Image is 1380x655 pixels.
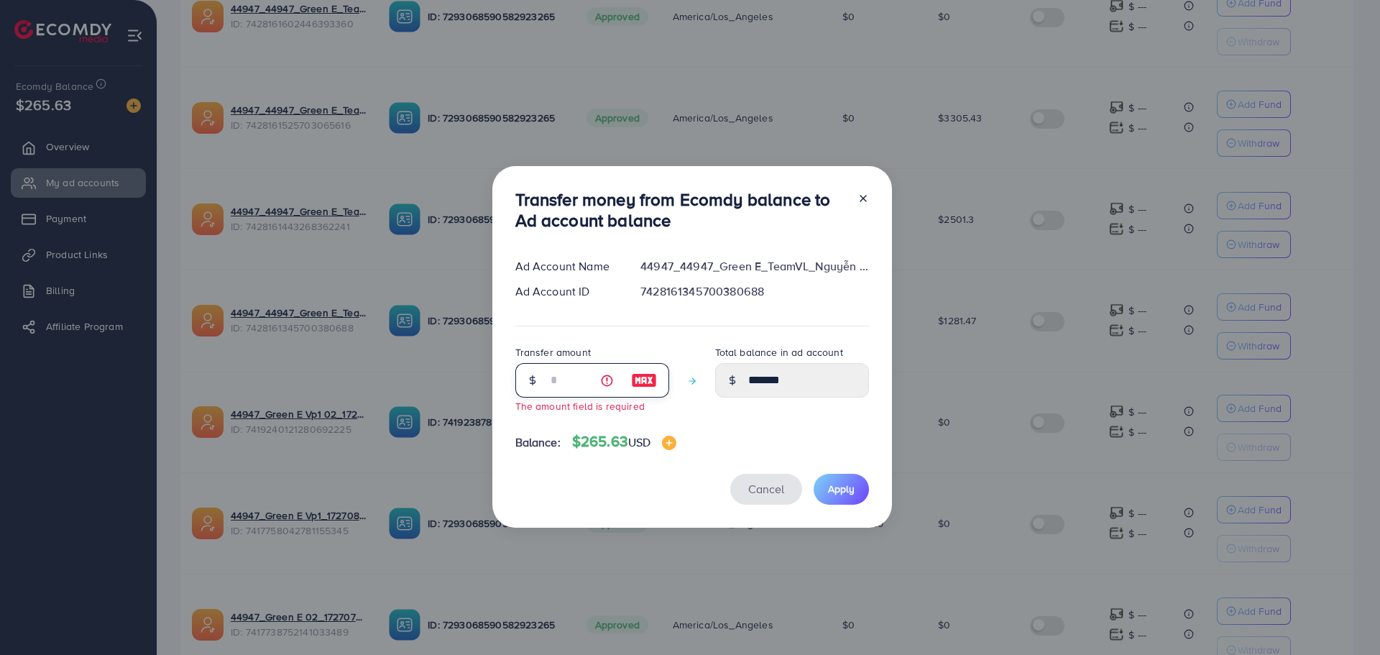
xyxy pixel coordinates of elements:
span: Balance: [515,434,561,451]
span: USD [628,434,650,450]
div: 44947_44947_Green E_TeamVL_Nguyễn Văn Hùng_1729503601335 [629,258,880,275]
h4: $265.63 [572,433,677,451]
small: The amount field is required [515,399,645,413]
img: image [662,436,676,450]
label: Total balance in ad account [715,345,843,359]
iframe: Chat [1319,590,1369,644]
div: 7428161345700380688 [629,283,880,300]
h3: Transfer money from Ecomdy balance to Ad account balance [515,189,846,231]
span: Cancel [748,481,784,497]
label: Transfer amount [515,345,591,359]
span: Apply [828,482,855,496]
div: Ad Account ID [504,283,630,300]
div: Ad Account Name [504,258,630,275]
button: Apply [814,474,869,505]
img: image [631,372,657,389]
button: Cancel [730,474,802,505]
